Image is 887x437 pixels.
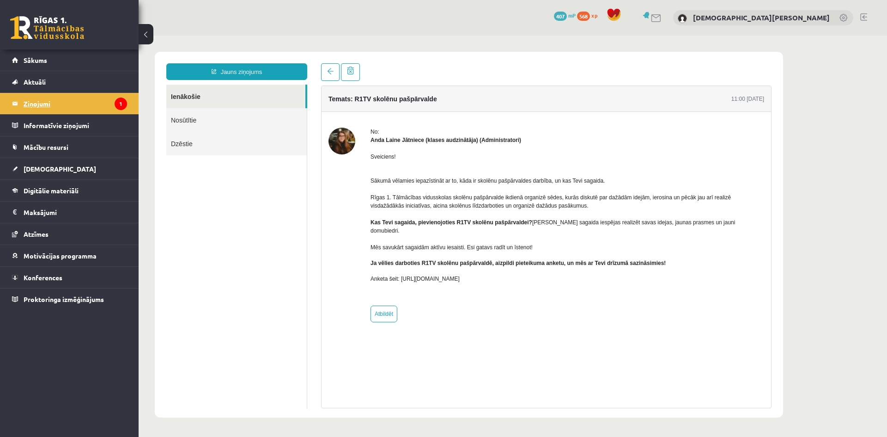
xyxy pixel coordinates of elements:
a: Digitālie materiāli [12,180,127,201]
a: [DEMOGRAPHIC_DATA][PERSON_NAME] [693,13,830,22]
div: No: [232,92,626,100]
a: [DEMOGRAPHIC_DATA] [12,158,127,179]
p: Anketa šeit: [URL][DOMAIN_NAME] [232,239,626,247]
span: Motivācijas programma [24,252,97,260]
a: Nosūtītie [28,73,168,96]
i: 1 [115,98,127,110]
span: 568 [577,12,590,21]
legend: Informatīvie ziņojumi [24,115,127,136]
span: [DEMOGRAPHIC_DATA] [24,165,96,173]
img: Anda Laine Jātniece (klases audzinātāja) [190,92,217,119]
legend: Maksājumi [24,202,127,223]
a: Sākums [12,49,127,71]
span: xp [591,12,597,19]
a: Mācību resursi [12,136,127,158]
a: Maksājumi [12,202,127,223]
a: Atbildēt [232,270,259,287]
a: Motivācijas programma [12,245,127,266]
a: Atzīmes [12,223,127,245]
h4: Temats: R1TV skolēnu pašpārvalde [190,60,298,67]
a: 407 mP [554,12,576,19]
a: Proktoringa izmēģinājums [12,289,127,310]
p: Sveiciens! [232,117,626,125]
a: Aktuāli [12,71,127,92]
b: Ja vēlies darboties R1TV skolēnu pašpārvaldē, aizpildi pieteikuma anketu, un mēs ar Tevi drīzumā ... [232,224,527,231]
a: Ziņojumi1 [12,93,127,114]
span: Proktoringa izmēģinājums [24,295,104,303]
a: 568 xp [577,12,602,19]
legend: Ziņojumi [24,93,127,114]
a: Ienākošie [28,49,167,73]
a: Informatīvie ziņojumi [12,115,127,136]
span: Aktuāli [24,78,46,86]
span: Sākums [24,56,47,64]
span: Atzīmes [24,230,49,238]
div: 11:00 [DATE] [593,59,626,68]
img: Kristaps Jegorovs [678,14,687,23]
span: Konferences [24,273,62,282]
span: Mācību resursi [24,143,68,151]
span: 407 [554,12,567,21]
a: Jauns ziņojums [28,28,169,44]
a: Konferences [12,267,127,288]
strong: Anda Laine Jātniece (klases audzinātāja) (Administratori) [232,101,383,108]
span: Digitālie materiāli [24,186,79,195]
span: mP [568,12,576,19]
strong: Kas Tevi sagaida, pievienojoties R1TV skolēnu pašpārvaldei? [232,184,394,190]
a: Dzēstie [28,96,168,120]
a: Rīgas 1. Tālmācības vidusskola [10,16,84,39]
p: Sākumā vēlamies iepazīstināt ar to, kāda ir skolēnu pašpārvaldes darbība, un kas Tevi sagaida. Rī... [232,133,626,216]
